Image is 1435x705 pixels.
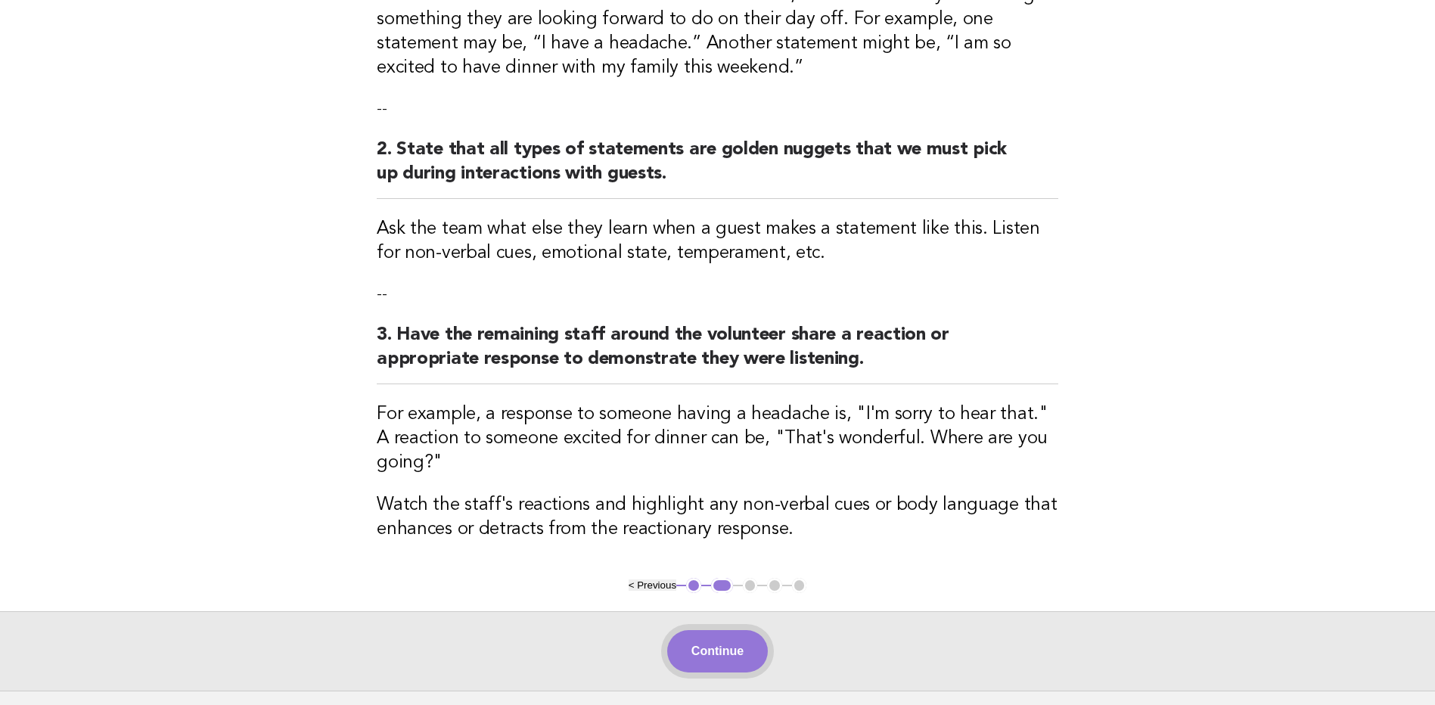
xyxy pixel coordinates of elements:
p: -- [377,284,1058,305]
h3: Watch the staff's reactions and highlight any non-verbal cues or body language that enhances or d... [377,493,1058,542]
button: 1 [686,578,701,593]
p: -- [377,98,1058,120]
h3: For example, a response to someone having a headache is, "I'm sorry to hear that." A reaction to ... [377,402,1058,475]
button: Continue [667,630,768,672]
h3: Ask the team what else they learn when a guest makes a statement like this. Listen for non-verbal... [377,217,1058,266]
h2: 3. Have the remaining staff around the volunteer share a reaction or appropriate response to demo... [377,323,1058,384]
h2: 2. State that all types of statements are golden nuggets that we must pick up during interactions... [377,138,1058,199]
button: < Previous [629,579,676,591]
button: 2 [711,578,733,593]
